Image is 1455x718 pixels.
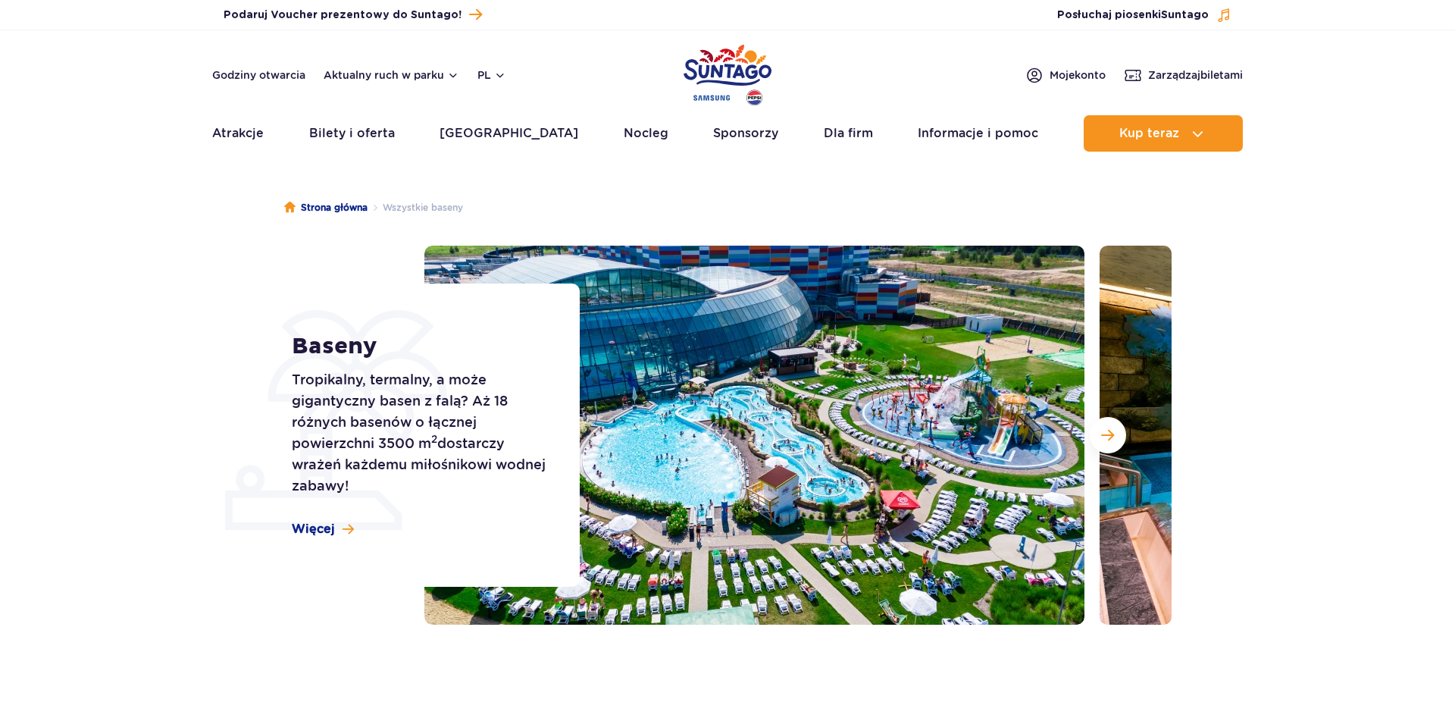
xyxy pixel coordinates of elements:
a: Dla firm [824,115,873,152]
a: Nocleg [624,115,668,152]
button: Posłuchaj piosenkiSuntago [1057,8,1231,23]
button: Aktualny ruch w parku [324,69,459,81]
a: Informacje i pomoc [918,115,1038,152]
sup: 2 [431,433,437,445]
a: Park of Poland [684,38,771,108]
span: Moje konto [1050,67,1106,83]
a: Sponsorzy [713,115,778,152]
a: Bilety i oferta [309,115,395,152]
a: Atrakcje [212,115,264,152]
button: pl [477,67,506,83]
button: Kup teraz [1084,115,1243,152]
li: Wszystkie baseny [368,200,463,215]
a: [GEOGRAPHIC_DATA] [440,115,578,152]
img: Zewnętrzna część Suntago z basenami i zjeżdżalniami, otoczona leżakami i zielenią [424,246,1084,625]
span: Zarządzaj biletami [1148,67,1243,83]
span: Posłuchaj piosenki [1057,8,1209,23]
span: Suntago [1161,10,1209,20]
a: Zarządzajbiletami [1124,66,1243,84]
a: Podaruj Voucher prezentowy do Suntago! [224,5,482,25]
h1: Baseny [292,333,546,360]
a: Więcej [292,521,354,538]
span: Podaruj Voucher prezentowy do Suntago! [224,8,462,23]
p: Tropikalny, termalny, a może gigantyczny basen z falą? Aż 18 różnych basenów o łącznej powierzchn... [292,369,546,497]
a: Godziny otwarcia [212,67,305,83]
span: Więcej [292,521,335,538]
a: Mojekonto [1025,66,1106,84]
a: Strona główna [284,200,368,215]
span: Kup teraz [1119,127,1179,140]
button: Następny slajd [1090,417,1126,453]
